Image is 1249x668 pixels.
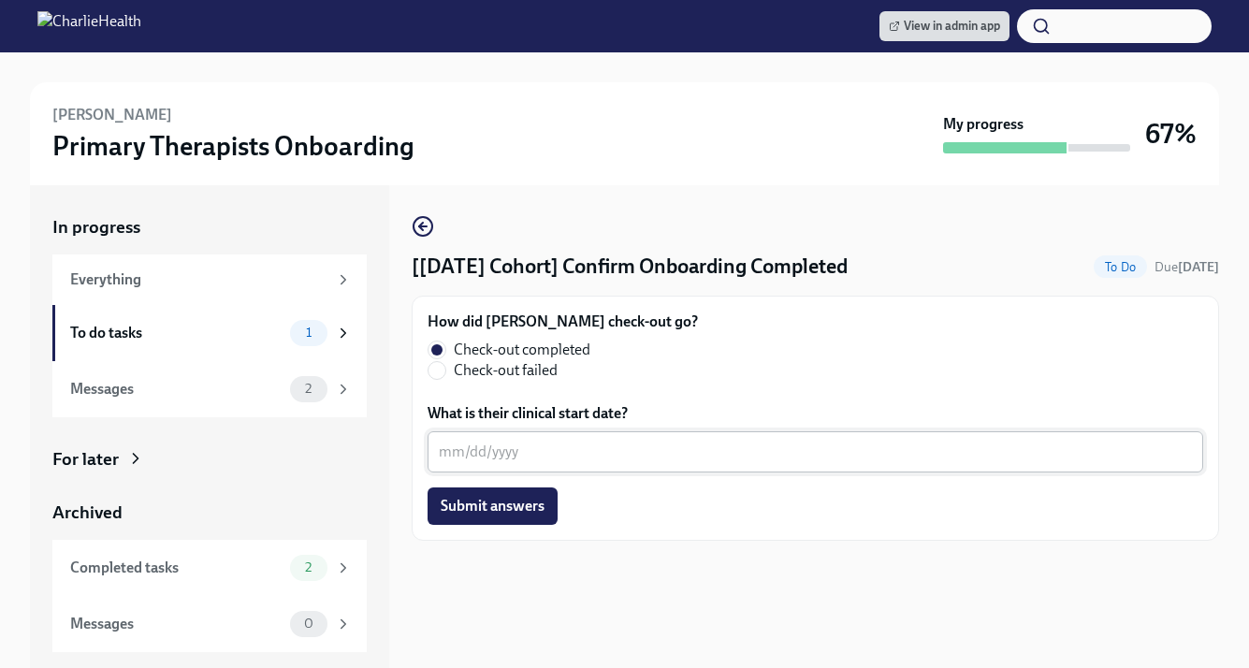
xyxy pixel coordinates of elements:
[37,11,141,41] img: CharlieHealth
[1155,259,1219,275] span: Due
[1094,260,1147,274] span: To Do
[454,340,590,360] span: Check-out completed
[879,11,1009,41] a: View in admin app
[52,215,367,240] a: In progress
[52,105,172,125] h6: [PERSON_NAME]
[52,501,367,525] a: Archived
[412,253,848,281] h4: [[DATE] Cohort] Confirm Onboarding Completed
[52,447,367,472] a: For later
[52,447,119,472] div: For later
[294,560,323,574] span: 2
[52,596,367,652] a: Messages0
[441,497,545,516] span: Submit answers
[943,114,1024,135] strong: My progress
[889,17,1000,36] span: View in admin app
[70,323,283,343] div: To do tasks
[70,614,283,634] div: Messages
[294,382,323,396] span: 2
[52,540,367,596] a: Completed tasks2
[1178,259,1219,275] strong: [DATE]
[70,269,327,290] div: Everything
[52,361,367,417] a: Messages2
[293,617,325,631] span: 0
[428,312,698,332] label: How did [PERSON_NAME] check-out go?
[454,360,558,381] span: Check-out failed
[295,326,323,340] span: 1
[428,487,558,525] button: Submit answers
[1155,258,1219,276] span: September 20th, 2025 09:00
[52,254,367,305] a: Everything
[70,379,283,399] div: Messages
[52,305,367,361] a: To do tasks1
[70,558,283,578] div: Completed tasks
[1145,117,1197,151] h3: 67%
[428,403,1203,424] label: What is their clinical start date?
[52,129,414,163] h3: Primary Therapists Onboarding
